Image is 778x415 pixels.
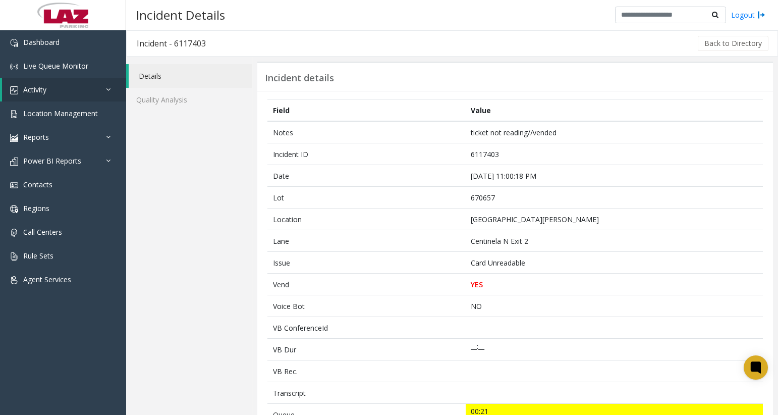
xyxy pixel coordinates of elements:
[698,36,768,51] button: Back to Directory
[23,132,49,142] span: Reports
[731,10,765,20] a: Logout
[10,39,18,47] img: 'icon'
[267,382,466,404] td: Transcript
[466,187,763,209] td: 670657
[267,187,466,209] td: Lot
[265,73,334,84] h3: Incident details
[131,3,230,27] h3: Incident Details
[10,158,18,166] img: 'icon'
[129,64,252,88] a: Details
[10,63,18,71] img: 'icon'
[23,109,98,118] span: Location Management
[471,301,757,312] p: NO
[471,279,757,290] p: YES
[267,230,466,252] td: Lane
[466,143,763,165] td: 6117403
[466,165,763,187] td: [DATE] 11:00:18 PM
[10,134,18,142] img: 'icon'
[23,251,53,261] span: Rule Sets
[23,180,52,189] span: Contacts
[23,227,62,237] span: Call Centers
[267,317,466,339] td: VB ConferenceId
[466,252,763,274] td: Card Unreadable
[126,88,252,112] a: Quality Analysis
[466,230,763,252] td: Centinela N Exit 2
[466,339,763,360] td: __:__
[23,37,60,47] span: Dashboard
[10,205,18,213] img: 'icon'
[267,252,466,274] td: Issue
[466,99,763,122] th: Value
[10,229,18,237] img: 'icon'
[466,209,763,230] td: [GEOGRAPHIC_DATA][PERSON_NAME]
[757,10,765,20] img: logout
[23,61,88,71] span: Live Queue Monitor
[10,86,18,94] img: 'icon'
[127,32,216,55] h3: Incident - 6117403
[267,143,466,165] td: Incident ID
[23,203,49,213] span: Regions
[10,110,18,118] img: 'icon'
[267,121,466,143] td: Notes
[10,276,18,284] img: 'icon'
[267,165,466,187] td: Date
[267,295,466,317] td: Voice Bot
[2,78,126,101] a: Activity
[267,209,466,230] td: Location
[267,360,466,382] td: VB Rec.
[267,339,466,360] td: VB Dur
[23,85,46,94] span: Activity
[10,181,18,189] img: 'icon'
[23,156,81,166] span: Power BI Reports
[10,252,18,261] img: 'icon'
[267,99,466,122] th: Field
[23,275,71,284] span: Agent Services
[267,274,466,295] td: Vend
[466,121,763,143] td: ticket not reading//vended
